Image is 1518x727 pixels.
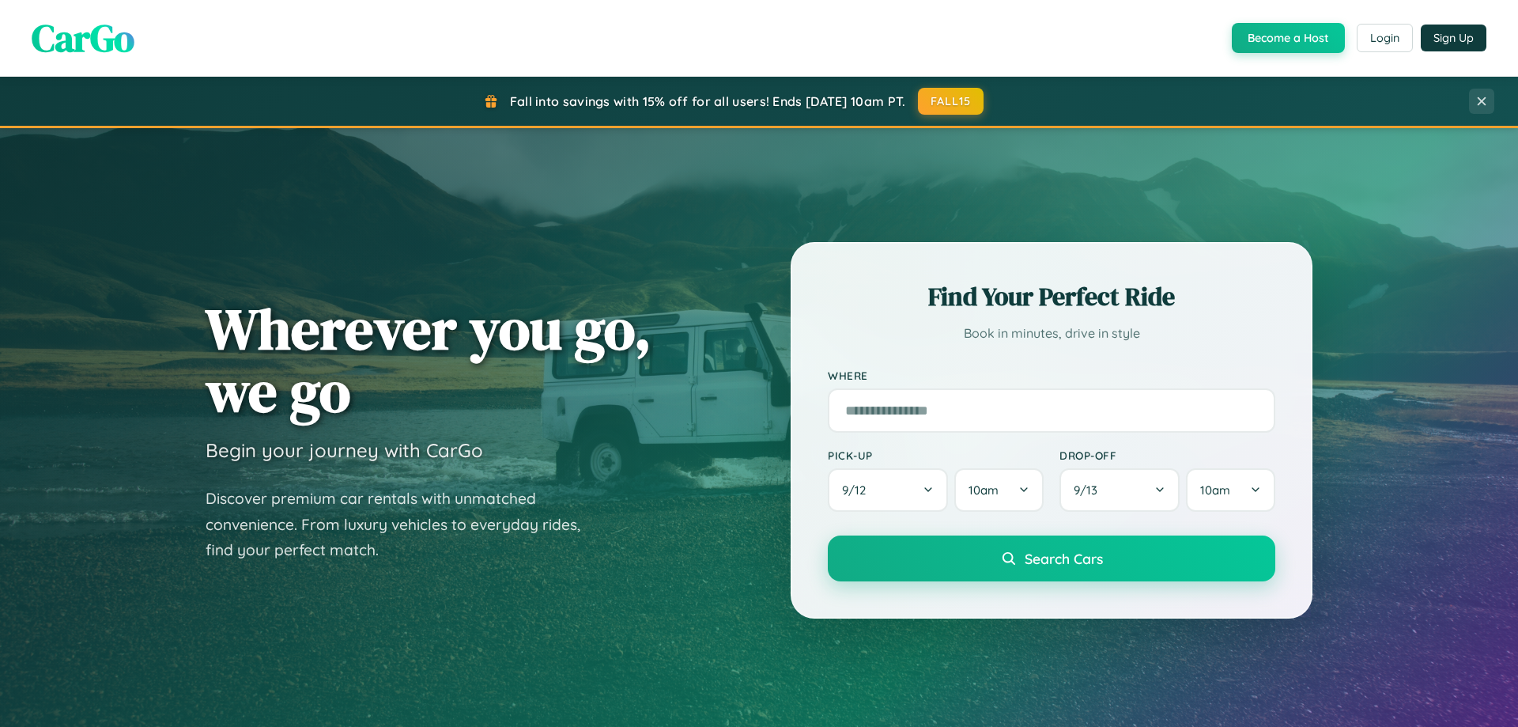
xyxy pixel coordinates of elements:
[32,12,134,64] span: CarGo
[510,93,906,109] span: Fall into savings with 15% off for all users! Ends [DATE] 10am PT.
[1357,24,1413,52] button: Login
[828,468,948,512] button: 9/12
[828,536,1275,581] button: Search Cars
[842,483,874,498] span: 9 / 12
[828,449,1044,462] label: Pick-up
[206,297,651,422] h1: Wherever you go, we go
[918,88,984,115] button: FALL15
[1059,468,1180,512] button: 9/13
[1200,483,1230,498] span: 10am
[828,322,1275,345] p: Book in minutes, drive in style
[954,468,1044,512] button: 10am
[1074,483,1105,498] span: 9 / 13
[206,438,483,462] h3: Begin your journey with CarGo
[1059,449,1275,462] label: Drop-off
[828,279,1275,314] h2: Find Your Perfect Ride
[206,486,601,563] p: Discover premium car rentals with unmatched convenience. From luxury vehicles to everyday rides, ...
[1025,550,1103,567] span: Search Cars
[1421,25,1486,51] button: Sign Up
[1186,468,1275,512] button: 10am
[828,369,1275,382] label: Where
[1232,23,1345,53] button: Become a Host
[969,483,999,498] span: 10am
